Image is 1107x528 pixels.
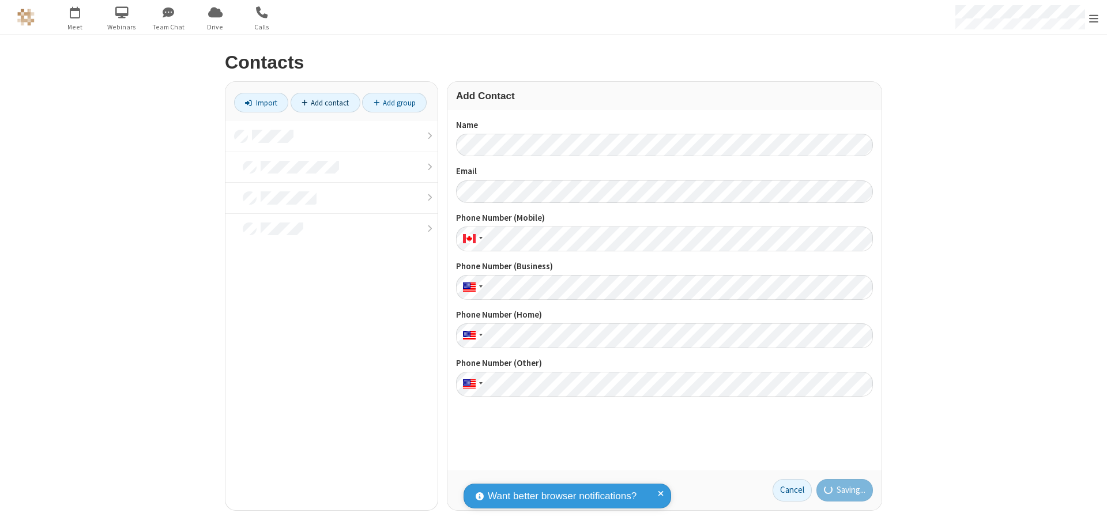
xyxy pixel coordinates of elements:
[456,372,486,397] div: United States: + 1
[456,260,873,273] label: Phone Number (Business)
[456,90,873,101] h3: Add Contact
[837,484,865,497] span: Saving...
[291,93,360,112] a: Add contact
[54,22,97,32] span: Meet
[194,22,237,32] span: Drive
[1078,498,1098,520] iframe: Chat
[456,212,873,225] label: Phone Number (Mobile)
[17,9,35,26] img: QA Selenium DO NOT DELETE OR CHANGE
[456,308,873,322] label: Phone Number (Home)
[456,275,486,300] div: United States: + 1
[488,489,637,504] span: Want better browser notifications?
[456,323,486,348] div: United States: + 1
[456,119,873,132] label: Name
[456,227,486,251] div: Canada: + 1
[100,22,144,32] span: Webinars
[225,52,882,73] h2: Contacts
[456,357,873,370] label: Phone Number (Other)
[362,93,427,112] a: Add group
[240,22,284,32] span: Calls
[234,93,288,112] a: Import
[456,165,873,178] label: Email
[147,22,190,32] span: Team Chat
[773,479,812,502] a: Cancel
[816,479,873,502] button: Saving...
